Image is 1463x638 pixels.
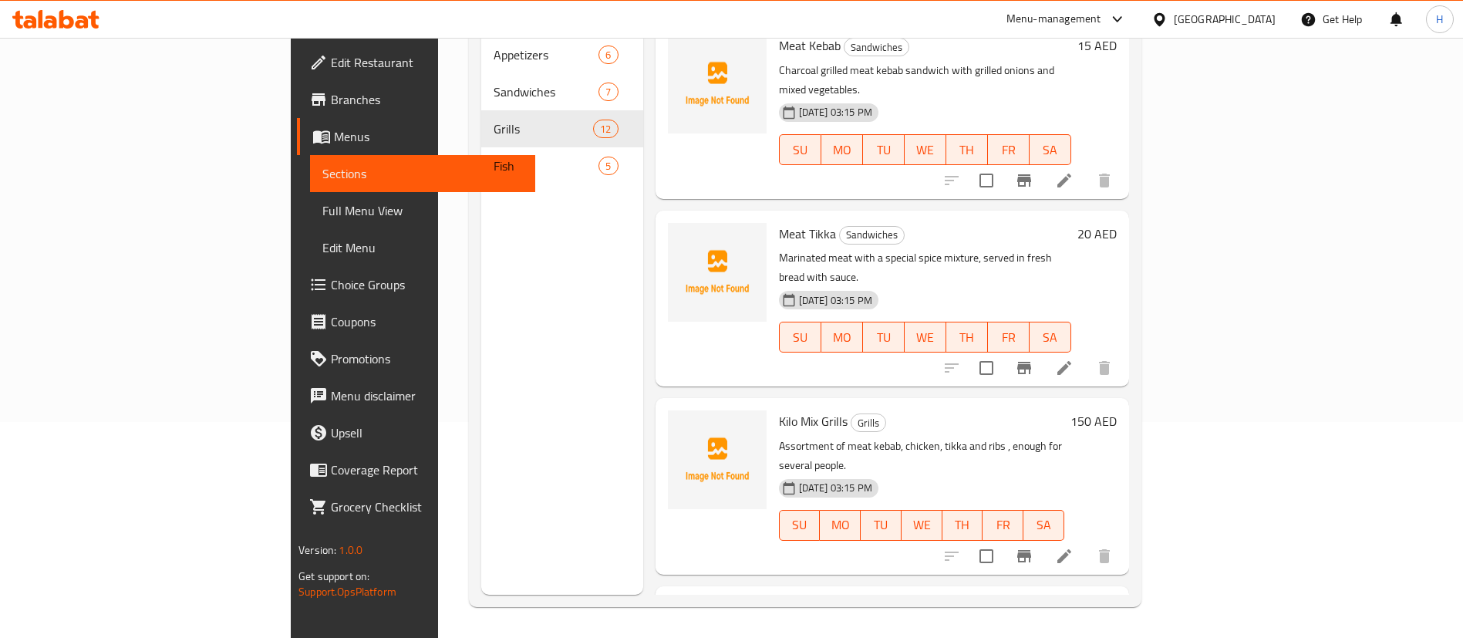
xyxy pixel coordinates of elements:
span: Edit Restaurant [331,53,523,72]
span: SU [786,139,815,161]
span: Appetizers [494,46,599,64]
a: Choice Groups [297,266,535,303]
span: FR [994,326,1023,349]
button: FR [988,322,1030,353]
span: TH [949,514,977,536]
nav: Menu sections [481,30,643,191]
img: Kilo Mix Grills [668,410,767,509]
div: Grills12 [481,110,643,147]
span: H [1436,11,1443,28]
span: SA [1036,326,1065,349]
a: Promotions [297,340,535,377]
div: [GEOGRAPHIC_DATA] [1174,11,1276,28]
span: FR [994,139,1023,161]
a: Branches [297,81,535,118]
span: Grocery Checklist [331,498,523,516]
button: SA [1030,322,1071,353]
a: Edit menu item [1055,359,1074,377]
span: Full Menu View [322,201,523,220]
img: Meat Kebab [668,35,767,133]
span: Meat Kebab [779,34,841,57]
button: delete [1086,162,1123,199]
div: Fish5 [481,147,643,184]
span: MO [828,139,857,161]
span: MO [826,514,855,536]
span: 12 [594,122,617,137]
a: Edit menu item [1055,171,1074,190]
span: [DATE] 03:15 PM [793,293,878,308]
span: SA [1036,139,1065,161]
a: Support.OpsPlatform [298,582,396,602]
a: Menu disclaimer [297,377,535,414]
button: WE [905,322,946,353]
a: Sections [310,155,535,192]
p: Marinated meat with a special spice mixture, served in fresh bread with sauce. [779,248,1071,287]
span: Sandwiches [844,39,908,56]
span: SU [786,514,814,536]
span: Edit Menu [322,238,523,257]
span: 1.0.0 [339,540,362,560]
button: Branch-specific-item [1006,538,1043,575]
button: SU [779,510,821,541]
span: MO [828,326,857,349]
button: SA [1023,510,1064,541]
span: Kilo Mix Grills [779,410,848,433]
button: Branch-specific-item [1006,162,1043,199]
h6: 20 AED [1077,223,1117,245]
button: SA [1030,134,1071,165]
p: Charcoal grilled meat kebab sandwich with grilled onions and mixed vegetables. [779,61,1071,100]
span: Choice Groups [331,275,523,294]
span: Sandwiches [840,226,904,244]
button: TU [863,134,905,165]
div: Appetizers6 [481,36,643,73]
button: delete [1086,538,1123,575]
span: Branches [331,90,523,109]
span: Menu disclaimer [331,387,523,405]
a: Coupons [297,303,535,340]
button: TH [946,134,988,165]
button: SU [779,322,821,353]
span: Get support on: [298,566,369,586]
a: Full Menu View [310,192,535,229]
button: WE [905,134,946,165]
p: Assortment of meat kebab, chicken, tikka and ribs , enough for several people. [779,437,1064,475]
a: Coverage Report [297,451,535,488]
a: Grocery Checklist [297,488,535,525]
button: Branch-specific-item [1006,349,1043,387]
button: delete [1086,349,1123,387]
span: Coverage Report [331,461,523,479]
span: [DATE] 03:15 PM [793,481,878,495]
span: WE [911,139,940,161]
span: SA [1030,514,1058,536]
button: TH [942,510,983,541]
span: 7 [599,85,617,100]
div: Grills [851,414,886,432]
span: Fish [494,157,599,175]
a: Upsell [297,414,535,451]
span: WE [908,514,936,536]
div: Sandwiches7 [481,73,643,110]
span: Select to update [970,352,1003,384]
a: Menus [297,118,535,155]
button: TU [863,322,905,353]
button: FR [988,134,1030,165]
span: TU [869,326,898,349]
span: SU [786,326,815,349]
span: 6 [599,48,617,62]
button: WE [902,510,942,541]
button: TU [861,510,902,541]
span: Grills [494,120,594,138]
span: Version: [298,540,336,560]
button: TH [946,322,988,353]
a: Edit Menu [310,229,535,266]
span: TU [869,139,898,161]
span: Sections [322,164,523,183]
button: FR [983,510,1023,541]
span: Sandwiches [494,83,599,101]
span: TU [867,514,895,536]
span: Menus [334,127,523,146]
span: Grills [851,414,885,432]
span: Select to update [970,164,1003,197]
span: Coupons [331,312,523,331]
span: [DATE] 03:15 PM [793,105,878,120]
